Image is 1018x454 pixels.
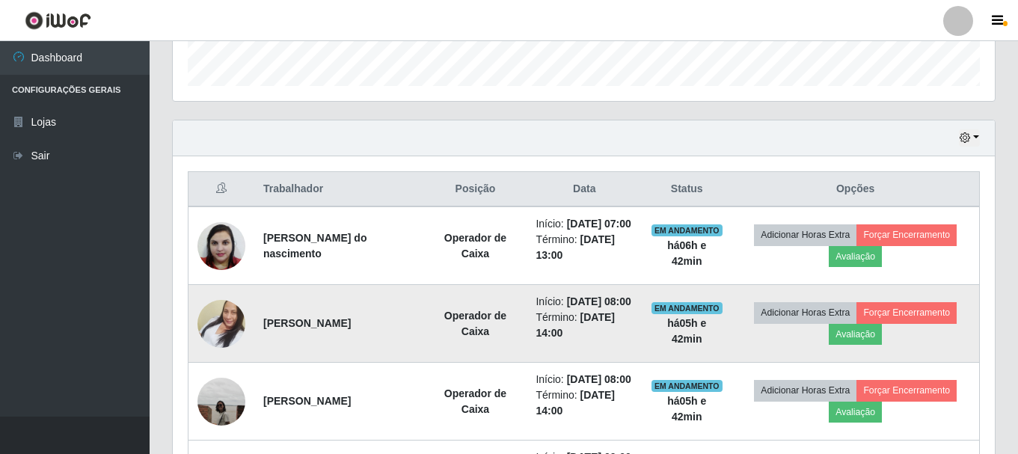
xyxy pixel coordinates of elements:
[536,387,633,419] li: Término:
[667,239,706,267] strong: há 06 h e 42 min
[856,380,957,401] button: Forçar Encerramento
[754,380,856,401] button: Adicionar Horas Extra
[856,224,957,245] button: Forçar Encerramento
[667,317,706,345] strong: há 05 h e 42 min
[444,387,506,415] strong: Operador de Caixa
[423,172,527,207] th: Posição
[651,302,723,314] span: EM ANDAMENTO
[856,302,957,323] button: Forçar Encerramento
[444,310,506,337] strong: Operador de Caixa
[536,294,633,310] li: Início:
[829,402,882,423] button: Avaliação
[444,232,506,260] strong: Operador de Caixa
[536,372,633,387] li: Início:
[197,281,245,366] img: 1742563763298.jpeg
[651,224,723,236] span: EM ANDAMENTO
[754,302,856,323] button: Adicionar Horas Extra
[536,310,633,341] li: Término:
[527,172,642,207] th: Data
[754,224,856,245] button: Adicionar Horas Extra
[651,380,723,392] span: EM ANDAMENTO
[567,218,631,230] time: [DATE] 07:00
[536,216,633,232] li: Início:
[567,295,631,307] time: [DATE] 08:00
[829,324,882,345] button: Avaliação
[536,232,633,263] li: Término:
[197,214,245,277] img: 1682003136750.jpeg
[567,373,631,385] time: [DATE] 08:00
[25,11,91,30] img: CoreUI Logo
[197,378,245,426] img: 1747181746148.jpeg
[732,172,979,207] th: Opções
[254,172,423,207] th: Trabalhador
[263,317,351,329] strong: [PERSON_NAME]
[642,172,732,207] th: Status
[667,395,706,423] strong: há 05 h e 42 min
[263,232,367,260] strong: [PERSON_NAME] do nascimento
[263,395,351,407] strong: [PERSON_NAME]
[829,246,882,267] button: Avaliação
